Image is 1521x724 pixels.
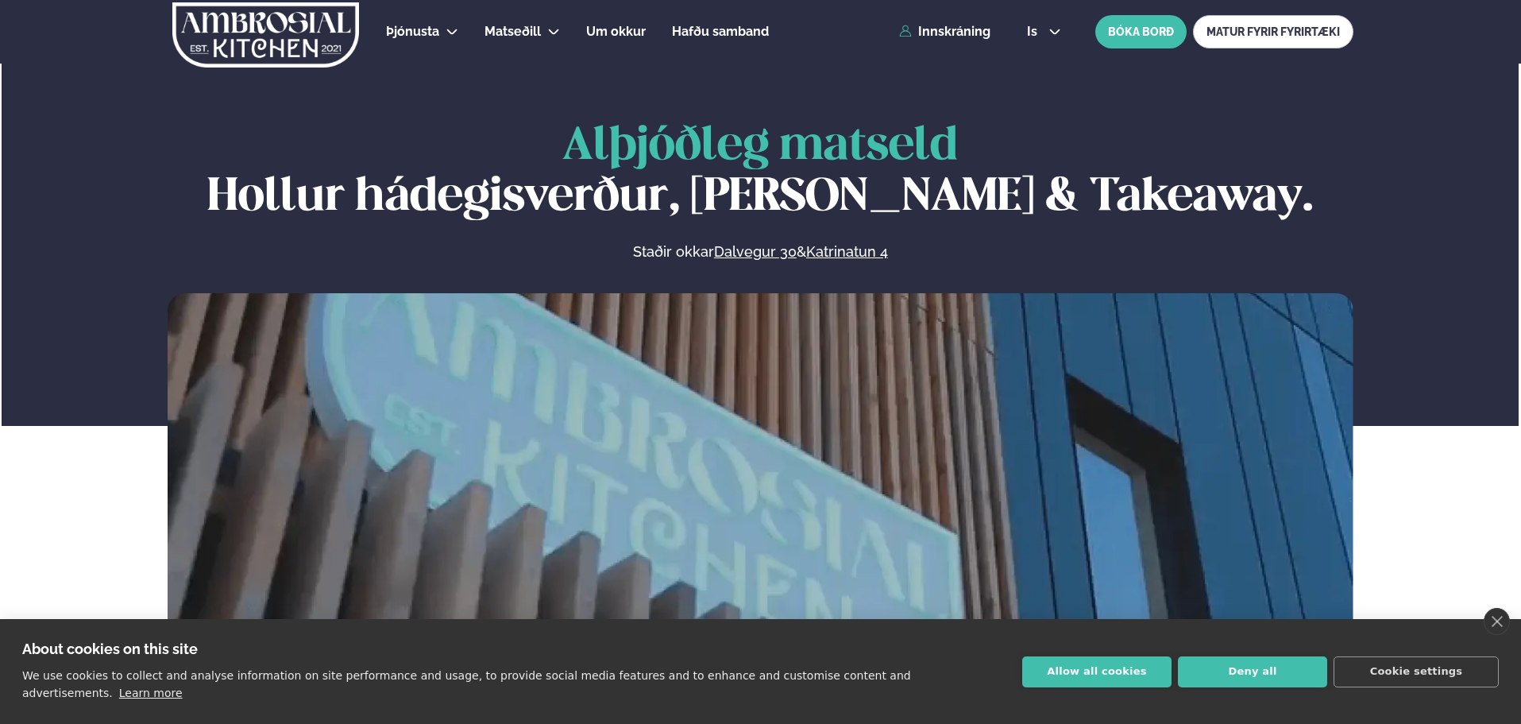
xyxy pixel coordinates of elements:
button: Allow all cookies [1022,656,1172,687]
a: Þjónusta [386,22,439,41]
span: Um okkur [586,24,646,39]
a: Learn more [119,687,183,699]
a: MATUR FYRIR FYRIRTÆKI [1193,15,1353,48]
button: Deny all [1178,656,1327,687]
button: Cookie settings [1334,656,1499,687]
span: Matseðill [484,24,541,39]
img: logo [171,2,361,68]
a: Hafðu samband [672,22,769,41]
a: Katrinatun 4 [806,242,888,261]
a: close [1484,608,1510,635]
p: Staðir okkar & [460,242,1060,261]
button: BÓKA BORÐ [1095,15,1187,48]
a: Innskráning [899,25,990,39]
a: Dalvegur 30 [714,242,797,261]
h1: Hollur hádegisverður, [PERSON_NAME] & Takeaway. [168,122,1353,223]
span: is [1027,25,1042,38]
span: Alþjóðleg matseld [562,125,958,168]
p: We use cookies to collect and analyse information on site performance and usage, to provide socia... [22,669,911,699]
a: Um okkur [586,22,646,41]
span: Þjónusta [386,24,439,39]
a: Matseðill [484,22,541,41]
button: is [1014,25,1074,38]
span: Hafðu samband [672,24,769,39]
strong: About cookies on this site [22,641,198,657]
